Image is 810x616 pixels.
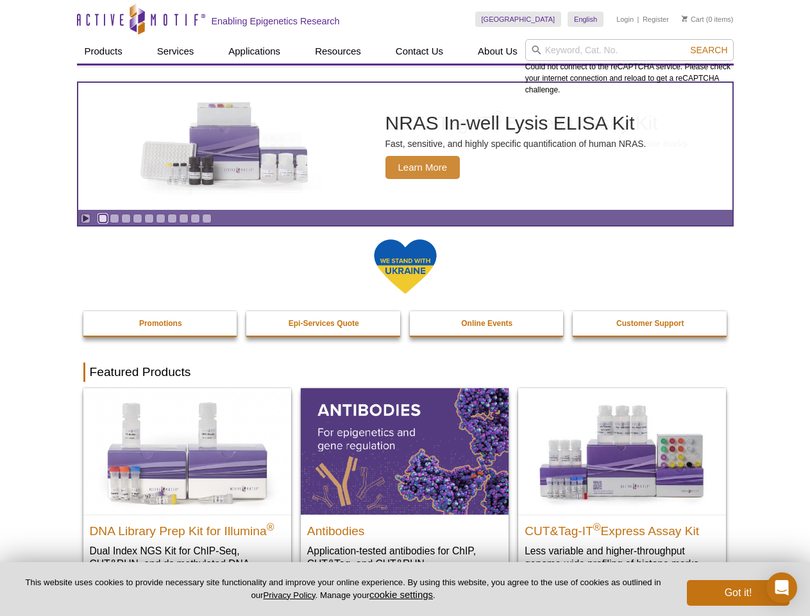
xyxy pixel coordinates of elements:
[616,319,684,328] strong: Customer Support
[307,518,502,538] h2: Antibodies
[144,214,154,223] a: Go to slide 5
[212,15,340,27] h2: Enabling Epigenetics Research
[179,214,189,223] a: Go to slide 8
[686,44,731,56] button: Search
[518,388,726,583] a: CUT&Tag-IT® Express Assay Kit CUT&Tag-IT®Express Assay Kit Less variable and higher-throughput ge...
[690,45,727,55] span: Search
[83,388,291,595] a: DNA Library Prep Kit for Illumina DNA Library Prep Kit for Illumina® Dual Index NGS Kit for ChIP-...
[461,319,512,328] strong: Online Events
[682,15,688,22] img: Your Cart
[263,590,315,600] a: Privacy Policy
[202,214,212,223] a: Go to slide 10
[83,311,239,336] a: Promotions
[98,214,108,223] a: Go to slide 1
[568,12,603,27] a: English
[190,214,200,223] a: Go to slide 9
[301,388,509,514] img: All Antibodies
[470,39,525,64] a: About Us
[21,577,666,601] p: This website uses cookies to provide necessary site functionality and improve your online experie...
[369,589,433,600] button: cookie settings
[121,214,131,223] a: Go to slide 3
[289,319,359,328] strong: Epi-Services Quote
[475,12,562,27] a: [GEOGRAPHIC_DATA]
[149,39,202,64] a: Services
[81,214,90,223] a: Toggle autoplay
[110,214,119,223] a: Go to slide 2
[518,388,726,514] img: CUT&Tag-IT® Express Assay Kit
[525,39,734,61] input: Keyword, Cat. No.
[525,544,720,570] p: Less variable and higher-throughput genome-wide profiling of histone marks​.
[246,311,401,336] a: Epi-Services Quote
[139,319,182,328] strong: Promotions
[156,214,165,223] a: Go to slide 6
[221,39,288,64] a: Applications
[637,12,639,27] li: |
[90,518,285,538] h2: DNA Library Prep Kit for Illumina
[83,388,291,514] img: DNA Library Prep Kit for Illumina
[307,39,369,64] a: Resources
[573,311,728,336] a: Customer Support
[373,238,437,295] img: We Stand With Ukraine
[267,521,274,532] sup: ®
[525,518,720,538] h2: CUT&Tag-IT Express Assay Kit
[766,572,797,603] div: Open Intercom Messenger
[682,12,734,27] li: (0 items)
[410,311,565,336] a: Online Events
[682,15,704,24] a: Cart
[301,388,509,583] a: All Antibodies Antibodies Application-tested antibodies for ChIP, CUT&Tag, and CUT&RUN.
[307,544,502,570] p: Application-tested antibodies for ChIP, CUT&Tag, and CUT&RUN.
[90,544,285,583] p: Dual Index NGS Kit for ChIP-Seq, CUT&RUN, and ds methylated DNA assays.
[83,363,727,382] h2: Featured Products
[388,39,451,64] a: Contact Us
[593,521,601,532] sup: ®
[616,15,634,24] a: Login
[77,39,130,64] a: Products
[643,15,669,24] a: Register
[167,214,177,223] a: Go to slide 7
[525,39,734,96] div: Could not connect to the reCAPTCHA service. Please check your internet connection and reload to g...
[133,214,142,223] a: Go to slide 4
[687,580,789,606] button: Got it!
